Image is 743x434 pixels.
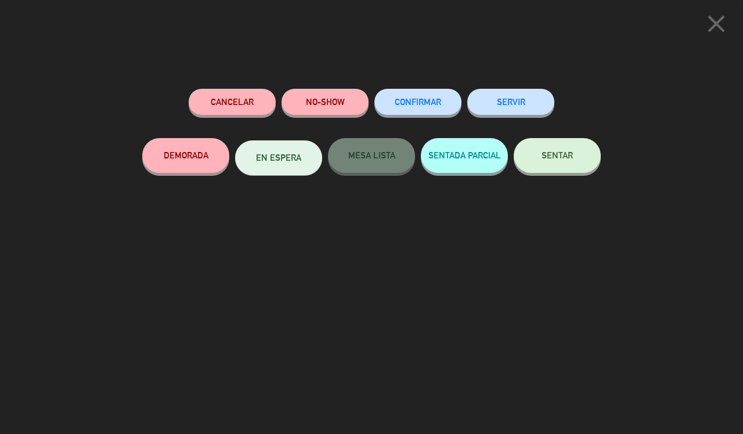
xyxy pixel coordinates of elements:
button: DEMORADA [142,138,229,173]
button: NO-SHOW [282,89,369,115]
span: SENTAR [542,150,573,160]
button: SENTADA PARCIAL [421,138,508,173]
button: SERVIR [467,89,554,115]
button: MESA LISTA [328,138,415,173]
button: Cancelar [189,89,276,115]
button: EN ESPERA [235,140,322,175]
i: close [702,9,731,38]
button: SENTAR [514,138,601,173]
button: close [698,9,734,43]
span: CONFIRMAR [395,97,441,107]
button: CONFIRMAR [374,89,461,115]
